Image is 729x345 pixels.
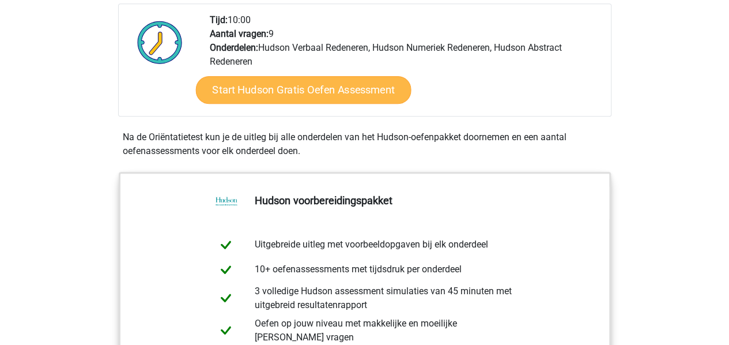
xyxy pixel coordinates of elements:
b: Tijd: [210,14,228,25]
div: Na de Oriëntatietest kun je de uitleg bij alle onderdelen van het Hudson-oefenpakket doornemen en... [118,130,611,158]
div: 10:00 9 Hudson Verbaal Redeneren, Hudson Numeriek Redeneren, Hudson Abstract Redeneren [201,13,610,116]
a: Start Hudson Gratis Oefen Assessment [195,76,411,104]
img: Klok [131,13,189,71]
b: Aantal vragen: [210,28,269,39]
b: Onderdelen: [210,42,258,53]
